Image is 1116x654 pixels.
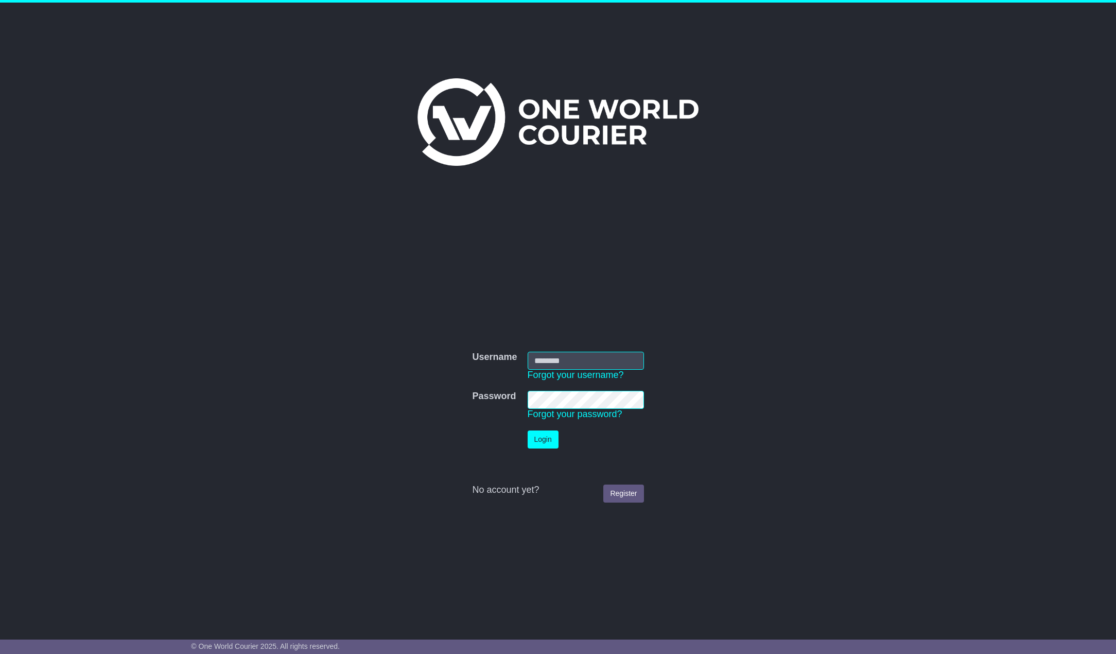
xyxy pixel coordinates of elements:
[472,391,516,402] label: Password
[603,485,643,503] a: Register
[528,409,622,419] a: Forgot your password?
[528,431,559,449] button: Login
[417,78,699,166] img: One World
[191,642,340,650] span: © One World Courier 2025. All rights reserved.
[472,352,517,363] label: Username
[472,485,643,496] div: No account yet?
[528,370,624,380] a: Forgot your username?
